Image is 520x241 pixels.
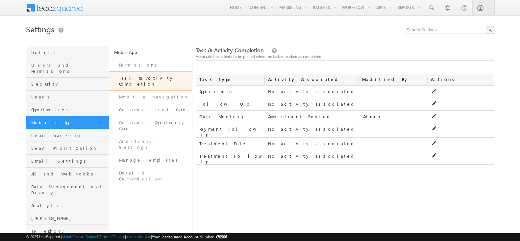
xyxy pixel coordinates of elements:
span: Security [31,81,107,87]
a: Leads [26,91,109,103]
span: Mobile App [31,120,107,125]
a: Details Customization [109,167,192,185]
span: API and Webhooks [31,171,107,177]
a: Contact Support [72,234,98,239]
span: Leads [31,94,107,100]
span: [PERSON_NAME] [31,215,107,221]
div: Associate the activity to be posted when the task is marked as completed [196,54,494,60]
div: Treatment Follow Up [196,153,264,164]
span: Email Settings [31,158,107,164]
div: Admin [363,114,432,123]
div: Activity Associated [265,74,359,85]
span: Lead Tracking [31,132,107,138]
div: Task type [196,74,265,85]
span: Opportunities [31,107,107,113]
div: No activity associated [268,101,362,110]
span: © 2025 LeadSquared | | | | | [26,234,227,240]
a: Acceptable Use [126,234,151,239]
a: Lead Prioritization [26,142,109,155]
div: Payment Follow - Up [196,126,264,137]
a: Mobile App [26,116,109,129]
div: Appointment [196,89,264,98]
a: About [62,234,71,239]
a: Task & Activity Completion [109,71,192,91]
div: No activity associated [268,126,362,135]
div: Appointment Booked [268,114,362,123]
span: Telephony [31,228,107,234]
a: API and Webhooks [26,168,109,180]
div: Follow - Up [196,101,264,110]
a: Customize Lead Card [109,103,192,116]
span: Users and Permissions [31,62,107,74]
div: Gate Meeting [196,114,264,123]
div: No activity associated [268,141,362,150]
a: Email Settings [26,155,109,168]
a: Manage Templates [109,154,192,167]
a: Lead Tracking [26,129,109,142]
span: Task & Activity Completion [196,46,264,54]
a: Profile [26,46,109,59]
span: Lead Prioritization [31,145,107,151]
a: Mobile Navigation [109,91,192,103]
div: Actions [428,74,471,85]
a: Telephony [26,225,109,238]
span: Profile [31,49,107,55]
span: 70906 [217,234,227,239]
a: Mobile App [109,46,192,59]
a: Security [26,78,109,91]
a: Analytics [26,199,109,212]
input: Search Settings [405,26,494,34]
a: Users and Permissions [26,59,109,78]
a: Customize Opportunity Card [109,116,192,135]
div: Treatment Date [196,141,264,150]
a: [PERSON_NAME] [26,212,109,225]
div: Modified By [359,74,428,85]
span: Data Management and Privacy [31,184,107,196]
a: Permissions [109,59,192,71]
div: No activity associated [268,153,362,162]
span: Your Leadsquared Account Number is [152,234,227,239]
span: Analytics [31,202,107,208]
a: Data Management and Privacy [26,180,109,199]
a: Terms of Service [99,234,125,239]
a: Opportunities [26,103,109,116]
a: Additional Settings [109,135,192,154]
span: Settings [26,24,54,34]
div: No activity associated [268,89,362,98]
